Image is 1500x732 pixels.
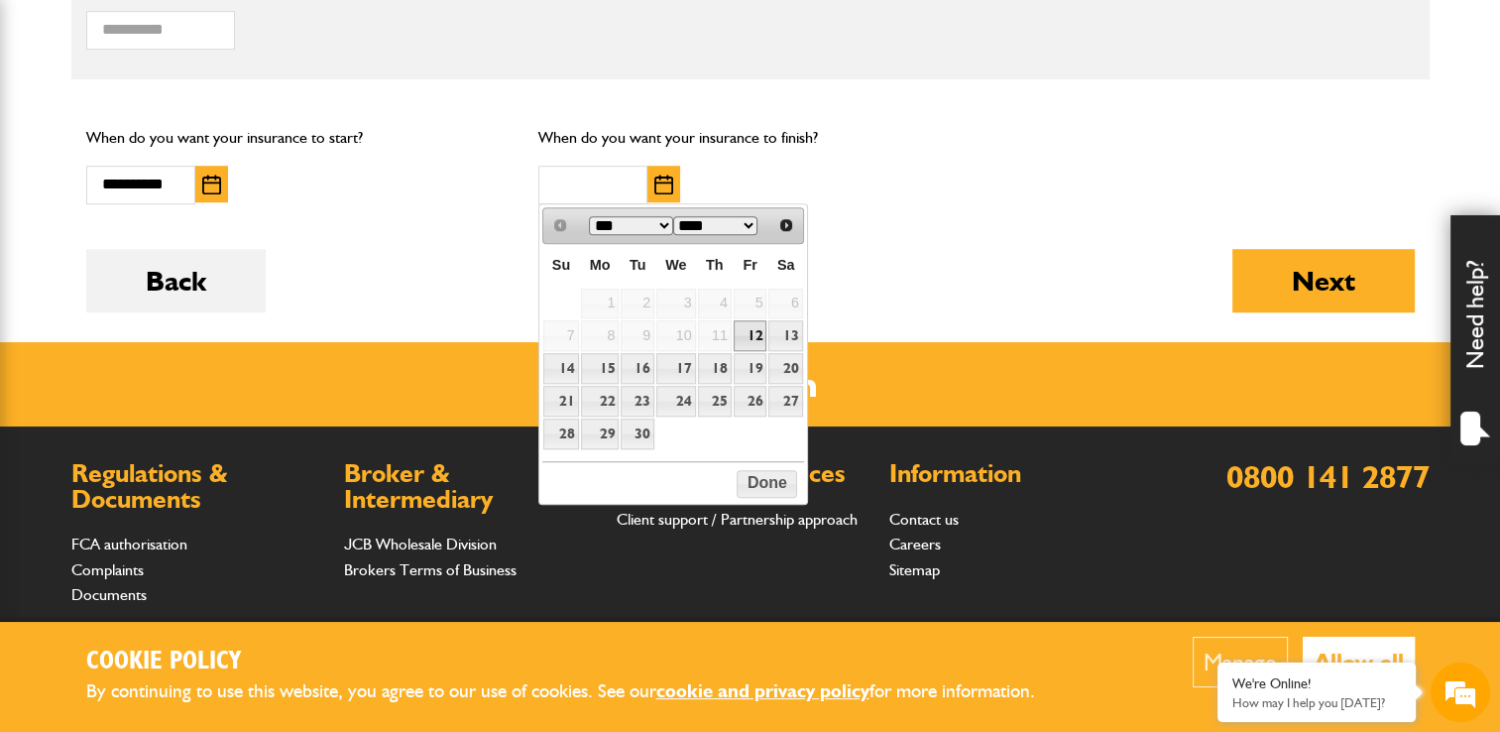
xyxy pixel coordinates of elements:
[617,510,858,529] a: Client support / Partnership approach
[734,386,767,417] a: 26
[1232,675,1401,692] div: We're Online!
[552,257,570,273] span: Sunday
[538,125,962,151] p: When do you want your insurance to finish?
[71,560,144,579] a: Complaints
[768,386,802,417] a: 27
[1232,695,1401,710] p: How may I help you today?
[86,676,1068,707] p: By continuing to use this website, you agree to our use of cookies. See our for more information.
[26,301,362,344] input: Enter your phone number
[772,210,801,239] a: Next
[698,353,732,384] a: 18
[656,386,695,417] a: 24
[581,419,620,449] a: 29
[1232,249,1415,312] button: Next
[86,125,510,151] p: When do you want your insurance to start?
[777,257,795,273] span: Saturday
[34,110,83,138] img: d_20077148190_company_1631870298795_20077148190
[1450,215,1500,463] div: Need help?
[737,470,797,498] button: Done
[1193,637,1288,687] button: Manage
[344,560,517,579] a: Brokers Terms of Business
[889,461,1142,487] h2: Information
[656,679,869,702] a: cookie and privacy policy
[543,353,578,384] a: 14
[26,242,362,286] input: Enter your email address
[1226,457,1430,496] a: 0800 141 2877
[734,320,767,351] a: 12
[325,10,373,58] div: Minimize live chat window
[1303,637,1415,687] button: Allow all
[706,257,724,273] span: Thursday
[71,585,147,604] a: Documents
[621,353,654,384] a: 16
[71,461,324,512] h2: Regulations & Documents
[71,535,187,553] a: FCA authorisation
[621,419,654,449] a: 30
[86,249,266,312] button: Back
[889,535,941,553] a: Careers
[768,353,802,384] a: 20
[654,175,673,194] img: Choose date
[581,353,620,384] a: 15
[26,183,362,227] input: Enter your last name
[656,353,695,384] a: 17
[743,257,756,273] span: Friday
[778,217,794,233] span: Next
[344,535,497,553] a: JCB Wholesale Division
[26,359,362,559] textarea: Type your message and hit 'Enter'
[698,386,732,417] a: 25
[621,386,654,417] a: 23
[590,257,611,273] span: Monday
[86,647,1068,677] h2: Cookie Policy
[270,575,360,602] em: Start Chat
[543,386,578,417] a: 21
[734,353,767,384] a: 19
[768,320,802,351] a: 13
[889,510,959,529] a: Contact us
[543,419,578,449] a: 28
[103,111,333,137] div: Chat with us now
[630,257,646,273] span: Tuesday
[581,386,620,417] a: 22
[344,461,597,512] h2: Broker & Intermediary
[665,257,686,273] span: Wednesday
[202,175,221,194] img: Choose date
[889,560,940,579] a: Sitemap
